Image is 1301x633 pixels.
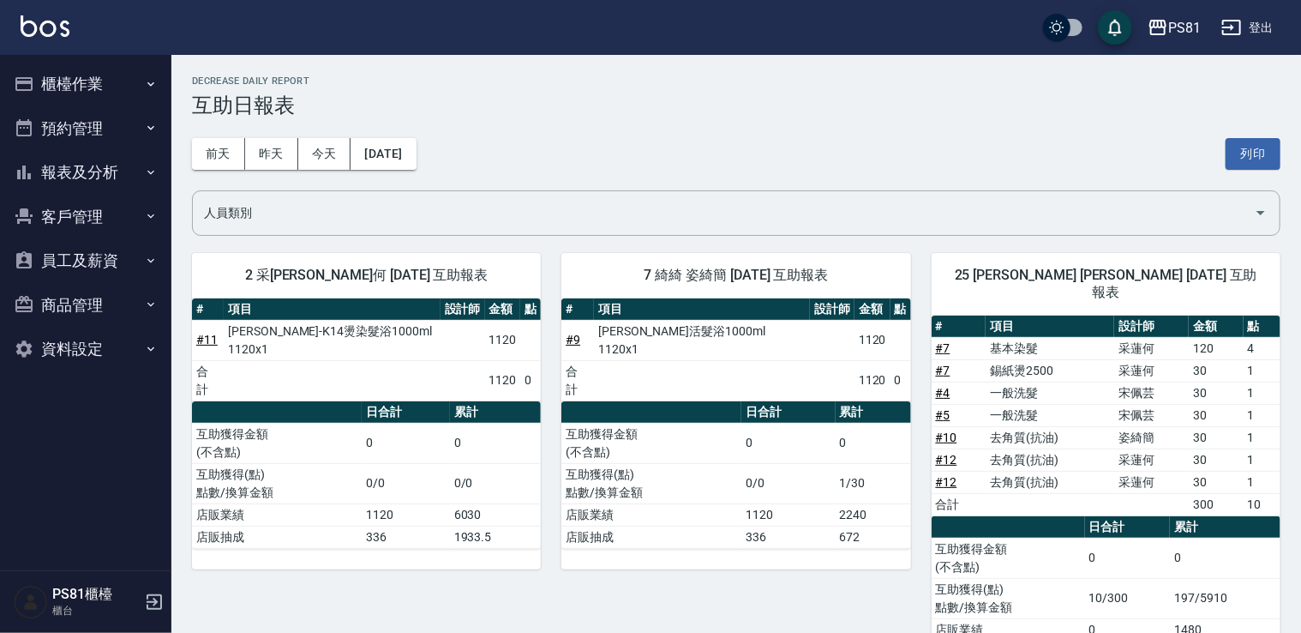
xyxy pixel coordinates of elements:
td: 1120 [485,320,521,360]
td: 6030 [450,503,542,526]
td: 1 [1244,426,1280,449]
td: 30 [1189,359,1243,382]
td: 姿綺簡 [1114,426,1189,449]
th: 累計 [836,401,911,424]
td: 30 [1189,426,1243,449]
td: 0 [450,423,542,463]
td: 1933.5 [450,526,542,548]
td: 互助獲得金額 (不含點) [192,423,362,463]
th: 金額 [485,298,521,321]
table: a dense table [192,298,541,401]
td: 1120 [485,360,521,401]
a: #9 [566,333,580,347]
td: 300 [1189,493,1243,515]
td: [PERSON_NAME]-K14燙染髮浴1000ml 1120x1 [224,320,441,360]
td: 0 [890,360,911,401]
th: 日合計 [1085,516,1171,539]
button: 登出 [1214,12,1280,44]
td: 30 [1189,382,1243,404]
td: 互助獲得金額 (不含點) [561,423,741,463]
td: 1120 [362,503,450,526]
td: 1120 [854,320,890,360]
td: 197/5910 [1170,578,1280,618]
button: 櫃檯作業 [7,62,165,106]
td: 1 [1244,382,1280,404]
img: Person [14,585,48,619]
td: 店販業績 [192,503,362,526]
th: 項目 [594,298,810,321]
td: 店販抽成 [561,526,741,548]
button: 前天 [192,138,245,170]
th: 設計師 [1114,316,1189,338]
td: [PERSON_NAME]活髮浴1000ml 1120x1 [594,320,810,360]
td: 基本染髮 [986,337,1114,359]
td: 1/30 [836,463,911,503]
a: #5 [936,408,950,422]
th: 金額 [854,298,890,321]
a: #4 [936,386,950,400]
td: 0 [836,423,911,463]
td: 采蓮何 [1114,449,1189,471]
th: 項目 [224,298,441,321]
button: PS81 [1141,10,1208,45]
td: 去角質(抗油) [986,471,1114,493]
th: 點 [520,298,541,321]
button: 商品管理 [7,283,165,328]
span: 25 [PERSON_NAME] [PERSON_NAME] [DATE] 互助報表 [952,267,1260,301]
td: 一般洗髮 [986,382,1114,404]
button: 資料設定 [7,327,165,371]
button: save [1098,10,1132,45]
table: a dense table [192,401,541,549]
span: 7 綺綺 姿綺簡 [DATE] 互助報表 [582,267,890,284]
td: 互助獲得(點) 點數/換算金額 [192,463,362,503]
td: 1 [1244,359,1280,382]
a: #11 [196,333,218,347]
td: 一般洗髮 [986,404,1114,426]
th: 設計師 [441,298,485,321]
a: #7 [936,364,950,377]
td: 10/300 [1085,578,1171,618]
img: Logo [21,15,69,37]
input: 人員名稱 [200,198,1247,228]
button: 報表及分析 [7,150,165,195]
th: 項目 [986,316,1114,338]
a: #12 [936,475,957,489]
th: 點 [1244,316,1280,338]
td: 4 [1244,337,1280,359]
td: 互助獲得金額 (不含點) [932,538,1085,578]
td: 0/0 [362,463,450,503]
h2: Decrease Daily Report [192,75,1280,87]
td: 0 [1170,538,1280,578]
td: 30 [1189,471,1243,493]
a: #7 [936,341,950,355]
td: 30 [1189,449,1243,471]
td: 1 [1244,471,1280,493]
td: 120 [1189,337,1243,359]
div: PS81 [1168,17,1201,39]
td: 采蓮何 [1114,359,1189,382]
button: 今天 [298,138,351,170]
td: 宋佩芸 [1114,404,1189,426]
th: 累計 [1170,516,1280,539]
td: 互助獲得(點) 點數/換算金額 [561,463,741,503]
button: 預約管理 [7,106,165,151]
button: Open [1247,199,1274,226]
td: 0 [362,423,450,463]
th: # [932,316,986,338]
td: 采蓮何 [1114,471,1189,493]
button: 客戶管理 [7,195,165,239]
td: 互助獲得(點) 點數/換算金額 [932,578,1085,618]
td: 336 [362,526,450,548]
a: #12 [936,453,957,467]
th: 金額 [1189,316,1243,338]
td: 0/0 [450,463,542,503]
td: 店販抽成 [192,526,362,548]
td: 合計 [932,493,986,515]
table: a dense table [561,401,910,549]
td: 采蓮何 [1114,337,1189,359]
h5: PS81櫃檯 [52,586,140,603]
td: 0 [520,360,541,401]
p: 櫃台 [52,603,140,618]
table: a dense table [561,298,910,401]
td: 合計 [561,360,594,401]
